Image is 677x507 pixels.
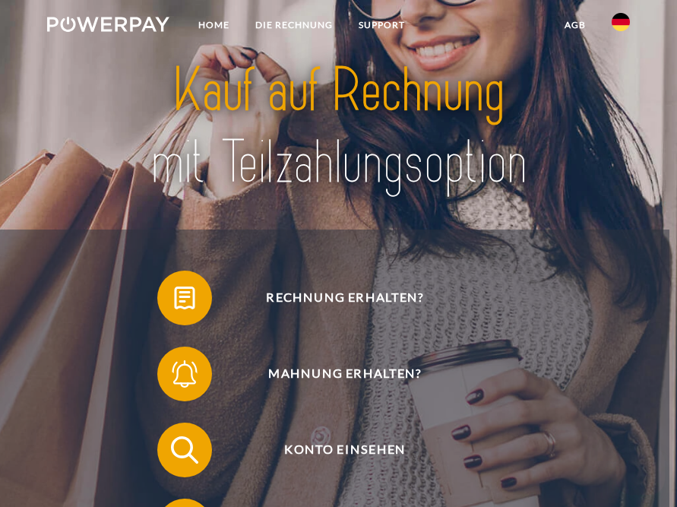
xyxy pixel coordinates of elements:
[612,13,630,31] img: de
[138,344,533,404] a: Mahnung erhalten?
[552,11,599,39] a: agb
[138,420,533,480] a: Konto einsehen
[47,17,169,32] img: logo-powerpay-white.svg
[157,271,513,325] button: Rechnung erhalten?
[177,423,512,477] span: Konto einsehen
[167,433,201,467] img: qb_search.svg
[157,347,513,401] button: Mahnung erhalten?
[167,356,201,391] img: qb_bell.svg
[346,11,418,39] a: SUPPORT
[167,280,201,315] img: qb_bill.svg
[106,51,571,203] img: title-powerpay_de.svg
[616,446,665,495] iframe: Schaltfläche zum Öffnen des Messaging-Fensters
[177,347,512,401] span: Mahnung erhalten?
[185,11,242,39] a: Home
[242,11,346,39] a: DIE RECHNUNG
[177,271,512,325] span: Rechnung erhalten?
[157,423,513,477] button: Konto einsehen
[138,268,533,328] a: Rechnung erhalten?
